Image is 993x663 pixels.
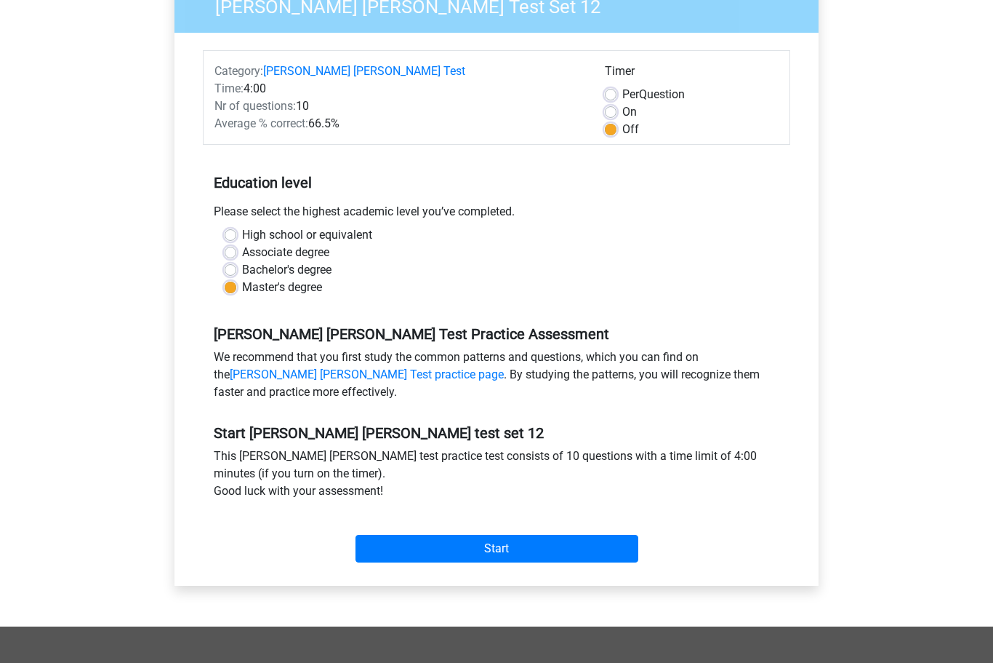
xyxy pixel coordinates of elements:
[242,244,329,261] label: Associate degree
[622,87,639,101] span: Per
[204,98,594,115] div: 10
[214,168,779,197] h5: Education level
[622,86,685,103] label: Question
[214,99,296,113] span: Nr of questions:
[203,349,790,407] div: We recommend that you first study the common patterns and questions, which you can find on the . ...
[242,279,322,296] label: Master's degree
[203,203,790,226] div: Please select the highest academic level you’ve completed.
[214,116,308,130] span: Average % correct:
[214,82,244,95] span: Time:
[605,63,779,86] div: Timer
[355,535,638,563] input: Start
[203,448,790,506] div: This [PERSON_NAME] [PERSON_NAME] test practice test consists of 10 questions with a time limit of...
[242,261,331,279] label: Bachelor's degree
[242,226,372,244] label: High school or equivalent
[204,80,594,98] div: 4:00
[622,103,637,121] label: On
[214,64,263,78] span: Category:
[214,424,779,442] h5: Start [PERSON_NAME] [PERSON_NAME] test set 12
[214,325,779,343] h5: [PERSON_NAME] [PERSON_NAME] Test Practice Assessment
[204,115,594,132] div: 66.5%
[263,64,465,78] a: [PERSON_NAME] [PERSON_NAME] Test
[622,121,639,138] label: Off
[230,368,504,381] a: [PERSON_NAME] [PERSON_NAME] Test practice page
